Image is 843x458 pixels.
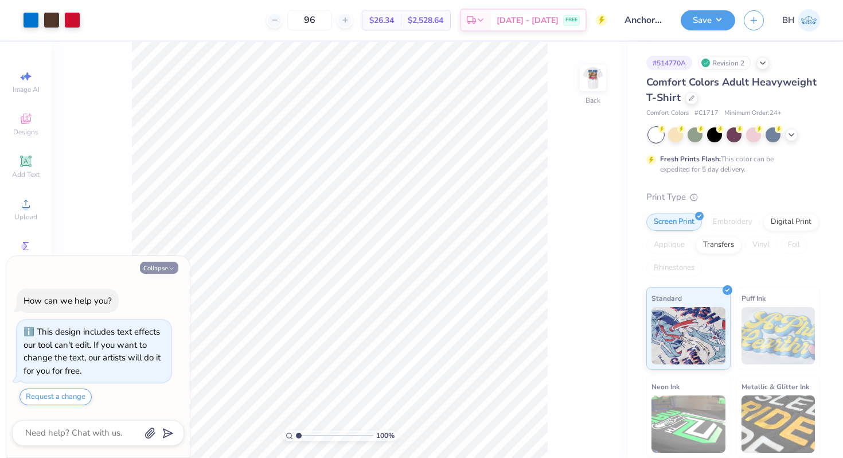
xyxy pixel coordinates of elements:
strong: Fresh Prints Flash: [660,154,721,164]
div: Revision 2 [698,56,751,70]
div: Rhinestones [646,259,702,277]
div: This color can be expedited for 5 day delivery. [660,154,801,174]
button: Request a change [19,389,92,405]
div: How can we help you? [24,295,112,306]
span: Neon Ink [651,381,680,393]
span: Add Text [12,170,40,179]
div: Embroidery [705,214,760,231]
span: Metallic & Glitter Ink [741,381,809,393]
div: Foil [780,236,807,254]
div: Back [586,95,600,106]
span: Puff Ink [741,292,766,304]
img: Neon Ink [651,395,725,453]
span: Minimum Order: 24 + [724,108,782,118]
span: BH [782,14,795,27]
div: Digital Print [763,214,819,231]
img: Puff Ink [741,307,815,364]
span: Comfort Colors Adult Heavyweight T-Shirt [646,75,817,104]
span: Image AI [13,85,40,94]
button: Collapse [140,262,178,274]
img: Metallic & Glitter Ink [741,395,815,453]
a: BH [782,9,820,32]
img: Standard [651,307,725,364]
div: Transfers [696,236,741,254]
span: FREE [565,16,577,24]
span: Comfort Colors [646,108,689,118]
button: Save [681,10,735,30]
input: Untitled Design [616,9,672,32]
span: $26.34 [369,14,394,26]
span: Upload [14,212,37,222]
span: Designs [13,127,38,137]
span: Standard [651,292,682,304]
span: # C1717 [694,108,719,118]
div: Applique [646,236,692,254]
span: [DATE] - [DATE] [497,14,559,26]
img: Bella Henkels [798,9,820,32]
img: Back [581,67,604,90]
div: Screen Print [646,214,702,231]
div: This design includes text effects our tool can't edit. If you want to change the text, our artist... [24,326,161,377]
div: # 514770A [646,56,692,70]
div: Print Type [646,191,820,204]
div: Vinyl [745,236,777,254]
span: 100 % [376,430,395,441]
span: $2,528.64 [408,14,443,26]
input: – – [287,10,332,30]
